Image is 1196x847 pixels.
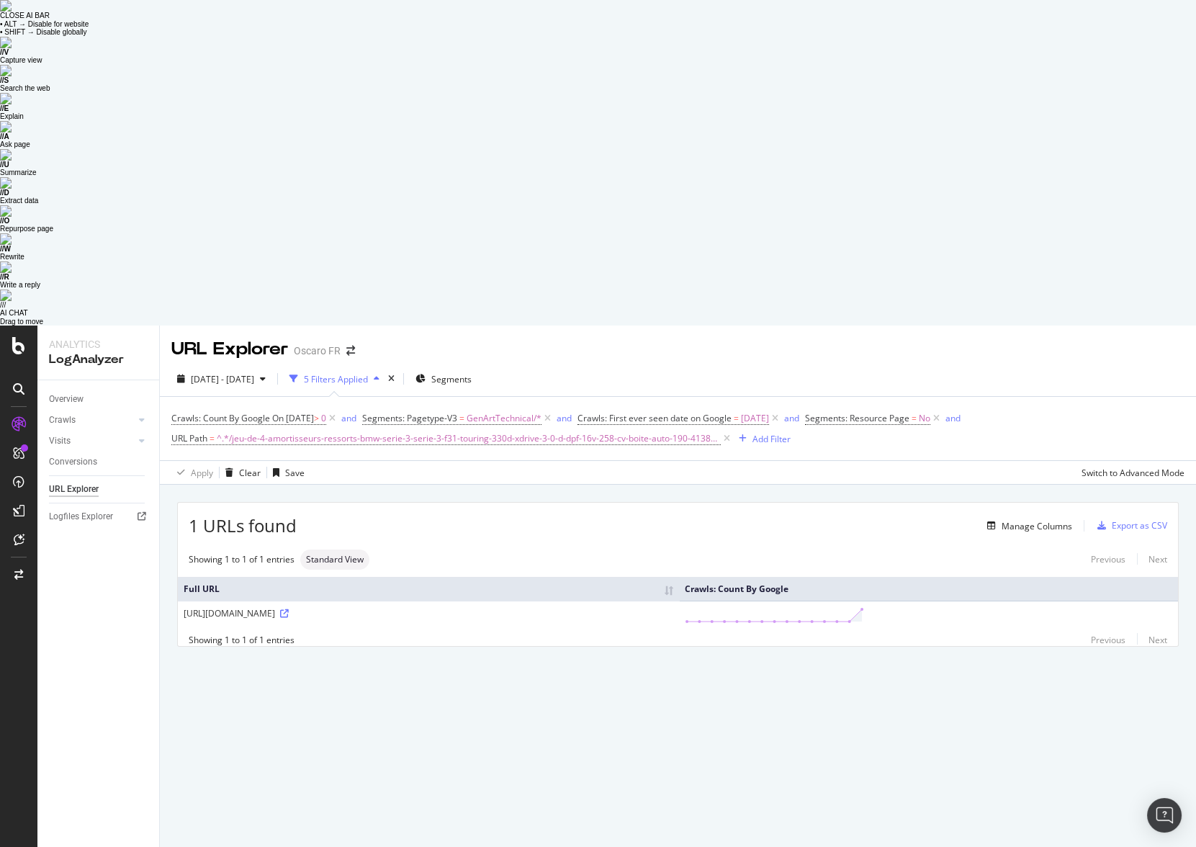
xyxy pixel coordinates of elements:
[49,413,135,428] a: Crawls
[410,367,477,390] button: Segments
[306,555,364,564] span: Standard View
[557,412,572,424] div: and
[220,461,261,484] button: Clear
[752,433,791,445] div: Add Filter
[191,467,213,479] div: Apply
[49,351,148,368] div: LogAnalyzer
[49,392,84,407] div: Overview
[733,430,791,447] button: Add Filter
[1076,461,1184,484] button: Switch to Advanced Mode
[284,367,385,390] button: 5 Filters Applied
[912,412,917,424] span: =
[49,454,97,470] div: Conversions
[49,392,149,407] a: Overview
[362,412,457,424] span: Segments: Pagetype-V3
[171,461,213,484] button: Apply
[679,577,1178,601] th: Crawls: Count By Google
[385,372,397,386] div: times
[945,412,961,424] div: and
[294,344,341,358] div: Oscaro FR
[300,550,369,570] div: neutral label
[49,337,148,351] div: Analytics
[217,429,721,449] span: ^.*/jeu-de-4-amortisseurs-ressorts-bmw-serie-3-serie-3-f31-touring-330d-xdrive-3-0-d-dpf-16v-258-...
[191,373,254,385] span: [DATE] - [DATE]
[784,412,799,424] div: and
[49,482,99,497] div: URL Explorer
[467,408,541,429] span: GenArtTechnical/*
[431,373,472,385] span: Segments
[741,408,769,429] span: [DATE]
[346,346,355,356] div: arrow-right-arrow-left
[210,432,215,444] span: =
[189,634,294,646] div: Showing 1 to 1 of 1 entries
[341,411,356,425] button: and
[171,412,270,424] span: Crawls: Count By Google
[171,367,271,390] button: [DATE] - [DATE]
[1147,798,1182,833] div: Open Intercom Messenger
[805,412,909,424] span: Segments: Resource Page
[577,412,732,424] span: Crawls: First ever seen date on Google
[171,432,207,444] span: URL Path
[49,509,113,524] div: Logfiles Explorer
[734,412,739,424] span: =
[1112,519,1167,532] div: Export as CSV
[304,373,368,385] div: 5 Filters Applied
[189,553,294,565] div: Showing 1 to 1 of 1 entries
[49,509,149,524] a: Logfiles Explorer
[341,412,356,424] div: and
[314,412,319,424] span: >
[557,411,572,425] button: and
[981,517,1072,534] button: Manage Columns
[1082,467,1184,479] div: Switch to Advanced Mode
[171,337,288,362] div: URL Explorer
[49,434,135,449] a: Visits
[239,467,261,479] div: Clear
[272,412,314,424] span: On [DATE]
[49,454,149,470] a: Conversions
[49,482,149,497] a: URL Explorer
[49,413,76,428] div: Crawls
[1002,520,1072,532] div: Manage Columns
[1092,514,1167,537] button: Export as CSV
[285,467,305,479] div: Save
[184,607,673,619] div: [URL][DOMAIN_NAME]
[189,514,297,538] span: 1 URLs found
[459,412,464,424] span: =
[49,434,71,449] div: Visits
[321,408,326,429] span: 0
[919,408,930,429] span: No
[945,411,961,425] button: and
[178,577,679,601] th: Full URL: activate to sort column ascending
[784,411,799,425] button: and
[267,461,305,484] button: Save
